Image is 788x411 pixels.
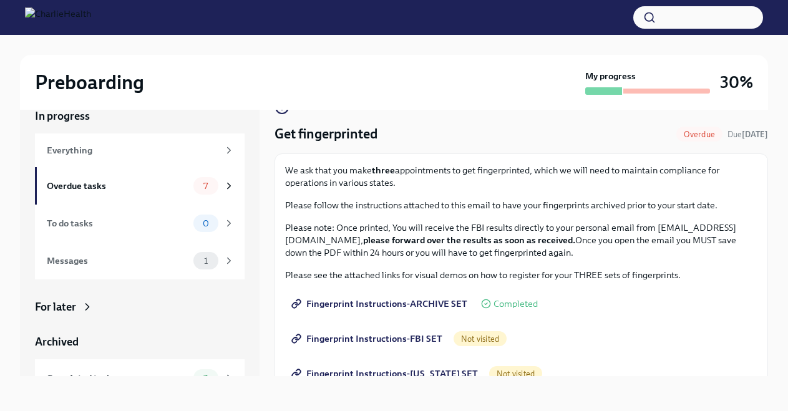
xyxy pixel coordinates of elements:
img: CharlieHealth [25,7,91,27]
span: 0 [195,219,216,228]
div: Overdue tasks [47,179,188,193]
span: 2 [196,374,215,383]
a: For later [35,299,245,314]
strong: three [372,165,395,176]
p: We ask that you make appointments to get fingerprinted, which we will need to maintain compliance... [285,164,757,189]
a: Fingerprint Instructions-[US_STATE] SET [285,361,487,386]
span: Fingerprint Instructions-FBI SET [294,332,442,345]
a: Everything [35,133,245,167]
span: Fingerprint Instructions-ARCHIVE SET [294,297,467,310]
a: Fingerprint Instructions-FBI SET [285,326,451,351]
div: Everything [47,143,218,157]
a: Completed tasks2 [35,359,245,397]
div: Messages [47,254,188,268]
span: Not visited [454,334,507,344]
span: 7 [196,181,215,191]
strong: My progress [585,70,636,82]
a: In progress [35,109,245,123]
span: Due [727,130,768,139]
a: Archived [35,334,245,349]
span: Not visited [489,369,542,379]
div: For later [35,299,76,314]
a: To do tasks0 [35,205,245,242]
strong: [DATE] [742,130,768,139]
span: Overdue [676,130,722,139]
span: Fingerprint Instructions-[US_STATE] SET [294,367,478,380]
a: Messages1 [35,242,245,279]
span: 1 [197,256,215,266]
p: Please note: Once printed, You will receive the FBI results directly to your personal email from ... [285,221,757,259]
span: Completed [494,299,538,309]
p: Please see the attached links for visual demos on how to register for your THREE sets of fingerpr... [285,269,757,281]
div: Completed tasks [47,371,188,385]
a: Overdue tasks7 [35,167,245,205]
div: To do tasks [47,216,188,230]
p: Please follow the instructions attached to this email to have your fingerprints archived prior to... [285,199,757,211]
span: July 29th, 2025 10:00 [727,128,768,140]
h2: Preboarding [35,70,144,95]
h3: 30% [720,71,753,94]
h4: Get fingerprinted [275,125,377,143]
strong: please forward over the results as soon as received. [363,235,575,246]
a: Fingerprint Instructions-ARCHIVE SET [285,291,476,316]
